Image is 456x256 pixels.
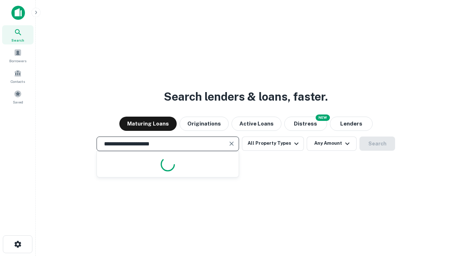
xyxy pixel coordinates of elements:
div: NEW [316,114,330,121]
button: Lenders [330,117,373,131]
button: Search distressed loans with lien and other non-mortgage details. [284,117,327,131]
img: capitalize-icon.png [11,6,25,20]
a: Saved [2,87,33,106]
button: Originations [180,117,229,131]
iframe: Chat Widget [420,199,456,233]
span: Contacts [11,79,25,84]
a: Contacts [2,66,33,86]
button: Clear [227,139,237,149]
a: Search [2,25,33,44]
span: Saved [13,99,23,105]
button: Maturing Loans [119,117,177,131]
a: Borrowers [2,46,33,65]
button: Any Amount [307,137,357,151]
h3: Search lenders & loans, faster. [164,88,328,105]
span: Search [11,37,24,43]
button: All Property Types [242,137,304,151]
span: Borrowers [9,58,26,64]
button: Active Loans [232,117,281,131]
